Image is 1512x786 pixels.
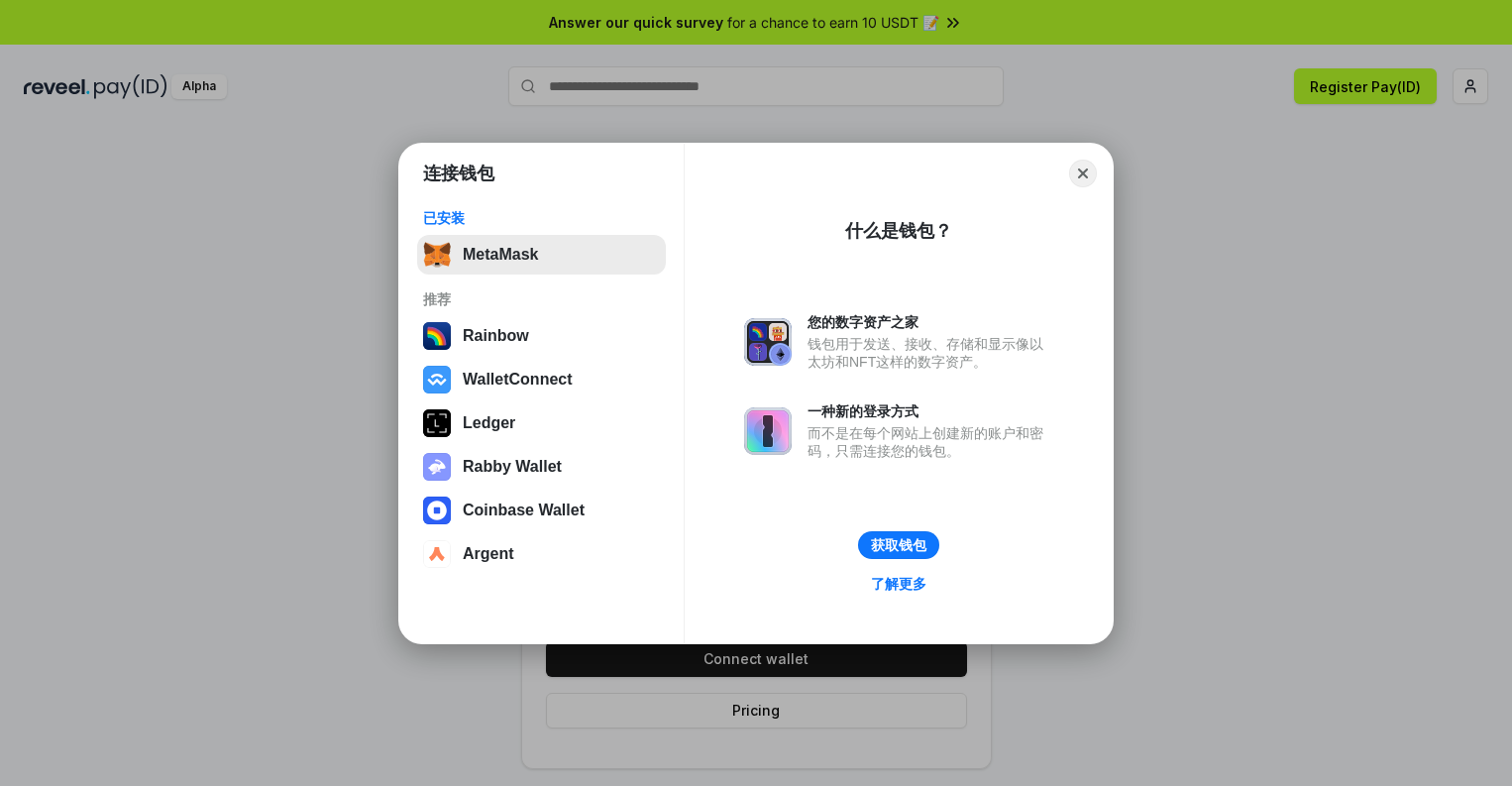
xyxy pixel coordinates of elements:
div: MetaMask [463,246,538,264]
div: Rainbow [463,327,529,345]
button: Ledger [417,403,666,443]
div: Rabby Wallet [463,458,562,476]
button: Rabby Wallet [417,447,666,487]
div: WalletConnect [463,371,573,389]
button: Argent [417,534,666,574]
h1: 连接钱包 [423,162,494,185]
div: 一种新的登录方式 [808,402,1053,420]
img: svg+xml,%3Csvg%20width%3D%2228%22%20height%3D%2228%22%20viewBox%3D%220%200%2028%2028%22%20fill%3D... [423,497,451,524]
div: Argent [463,545,514,563]
div: 什么是钱包？ [845,219,952,243]
div: 而不是在每个网站上创建新的账户和密码，只需连接您的钱包。 [808,424,1053,460]
button: Rainbow [417,316,666,356]
div: Ledger [463,414,515,432]
img: svg+xml,%3Csvg%20width%3D%2228%22%20height%3D%2228%22%20viewBox%3D%220%200%2028%2028%22%20fill%3D... [423,540,451,568]
div: 推荐 [423,290,660,308]
div: 钱包用于发送、接收、存储和显示像以太坊和NFT这样的数字资产。 [808,335,1053,371]
a: 了解更多 [859,571,938,597]
img: svg+xml,%3Csvg%20width%3D%22120%22%20height%3D%22120%22%20viewBox%3D%220%200%20120%20120%22%20fil... [423,322,451,350]
button: 获取钱包 [858,531,939,559]
img: svg+xml,%3Csvg%20xmlns%3D%22http%3A%2F%2Fwww.w3.org%2F2000%2Fsvg%22%20width%3D%2228%22%20height%3... [423,409,451,437]
button: WalletConnect [417,360,666,399]
button: MetaMask [417,235,666,275]
div: 已安装 [423,209,660,227]
button: Close [1069,160,1097,187]
img: svg+xml,%3Csvg%20width%3D%2228%22%20height%3D%2228%22%20viewBox%3D%220%200%2028%2028%22%20fill%3D... [423,366,451,393]
img: svg+xml,%3Csvg%20xmlns%3D%22http%3A%2F%2Fwww.w3.org%2F2000%2Fsvg%22%20fill%3D%22none%22%20viewBox... [744,407,792,455]
div: 您的数字资产之家 [808,313,1053,331]
div: 了解更多 [871,575,926,593]
div: Coinbase Wallet [463,502,585,519]
button: Coinbase Wallet [417,491,666,530]
img: svg+xml,%3Csvg%20fill%3D%22none%22%20height%3D%2233%22%20viewBox%3D%220%200%2035%2033%22%20width%... [423,241,451,269]
img: svg+xml,%3Csvg%20xmlns%3D%22http%3A%2F%2Fwww.w3.org%2F2000%2Fsvg%22%20fill%3D%22none%22%20viewBox... [744,318,792,366]
div: 获取钱包 [871,536,926,554]
img: svg+xml,%3Csvg%20xmlns%3D%22http%3A%2F%2Fwww.w3.org%2F2000%2Fsvg%22%20fill%3D%22none%22%20viewBox... [423,453,451,481]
